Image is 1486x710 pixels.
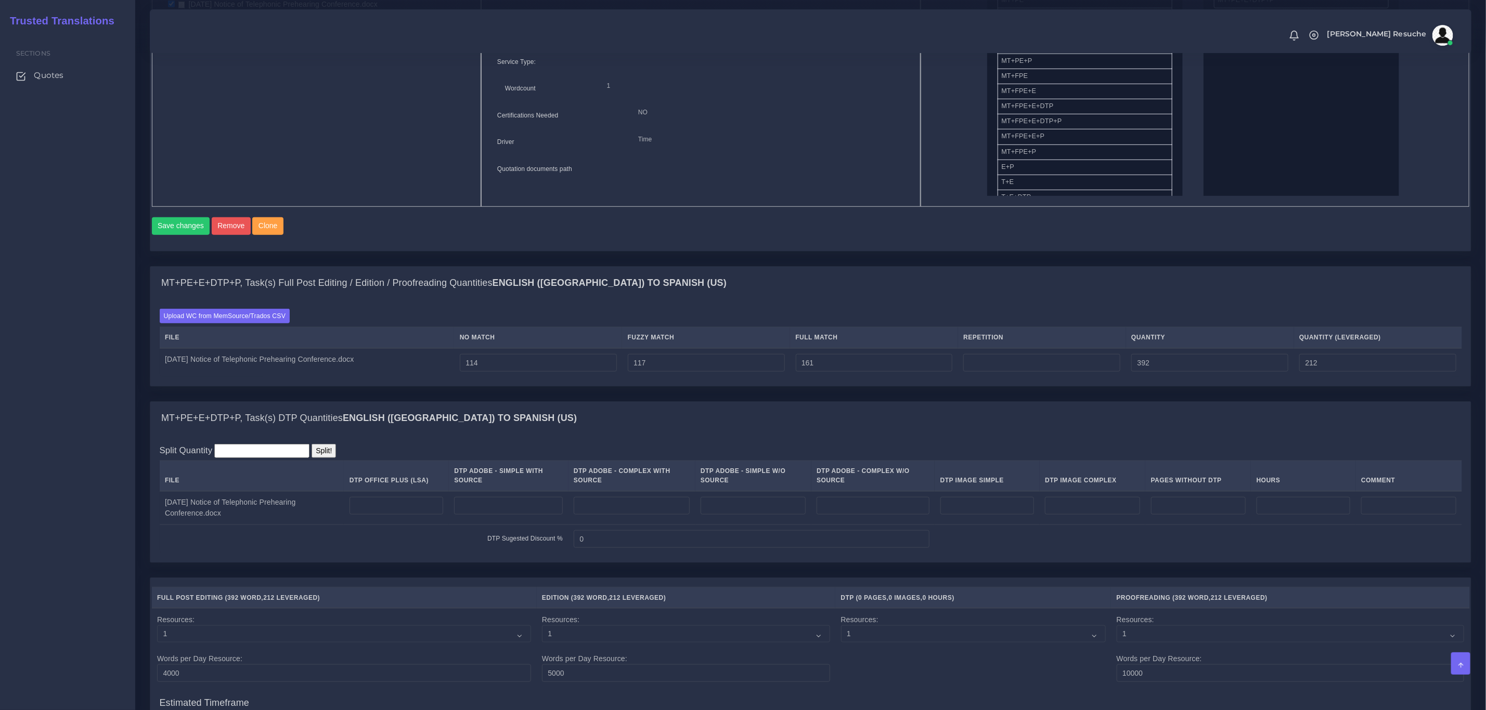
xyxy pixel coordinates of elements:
[212,217,251,235] button: Remove
[16,49,50,57] span: Sections
[150,267,1471,300] div: MT+PE+E+DTP+P, Task(s) Full Post Editing / Edition / Proofreading QuantitiesEnglish ([GEOGRAPHIC_...
[497,164,572,174] label: Quotation documents path
[1294,327,1462,348] th: Quantity (Leveraged)
[998,129,1172,144] li: MT+FPE+E+P
[1111,587,1469,609] th: Proofreading ( , )
[998,190,1172,205] li: T+E+DTP
[150,300,1471,386] div: MT+PE+E+DTP+P, Task(s) Full Post Editing / Edition / Proofreading QuantitiesEnglish ([GEOGRAPHIC_...
[8,64,127,86] a: Quotes
[227,594,261,601] span: 392 Word
[150,435,1471,562] div: MT+PE+E+DTP+P, Task(s) DTP QuantitiesEnglish ([GEOGRAPHIC_DATA]) TO Spanish (US)
[835,587,1111,609] th: DTP ( , , )
[790,327,958,348] th: Full Match
[344,461,449,491] th: DTP Office Plus (LSA)
[34,70,63,81] span: Quotes
[1322,25,1457,46] a: [PERSON_NAME] Resucheavatar
[607,81,897,91] p: 1
[161,278,727,289] h4: MT+PE+E+DTP+P, Task(s) Full Post Editing / Edition / Proofreading Quantities
[160,309,290,323] label: Upload WC from MemSource/Trados CSV
[161,413,577,424] h4: MT+PE+E+DTP+P, Task(s) DTP Quantities
[493,278,727,288] b: English ([GEOGRAPHIC_DATA]) TO Spanish (US)
[1126,327,1294,348] th: Quantity
[160,687,1462,709] h4: Estimated Timeframe
[160,444,213,457] label: Split Quantity
[1111,608,1469,687] td: Resources: Words per Day Resource:
[252,217,285,235] a: Clone
[998,54,1172,69] li: MT+PE+P
[1145,461,1251,491] th: Pages Without DTP
[638,134,904,145] p: Time
[3,12,114,30] a: Trusted Translations
[811,461,935,491] th: DTP Adobe - Complex W/O Source
[889,594,921,601] span: 0 Images
[998,114,1172,129] li: MT+FPE+E+DTP+P
[160,348,455,377] td: [DATE] Notice of Telephonic Prehearing Conference.docx
[610,594,664,601] span: 212 Leveraged
[568,461,695,491] th: DTP Adobe - Complex With Source
[505,84,536,93] label: Wordcount
[537,587,836,609] th: Edition ( , )
[835,608,1111,687] td: Resources:
[497,137,514,147] label: Driver
[252,217,283,235] button: Clone
[573,594,607,601] span: 392 Word
[487,534,563,543] label: DTP Sugested Discount %
[622,327,790,348] th: Fuzzy Match
[998,144,1172,160] li: MT+FPE+P
[152,217,210,235] button: Save changes
[312,444,336,458] input: Split!
[858,594,887,601] span: 0 Pages
[998,84,1172,99] li: MT+FPE+E
[1327,30,1427,37] span: [PERSON_NAME] Resuche
[923,594,952,601] span: 0 Hours
[998,69,1172,84] li: MT+FPE
[212,217,253,235] a: Remove
[1432,25,1453,46] img: avatar
[998,99,1172,114] li: MT+FPE+E+DTP
[150,402,1471,435] div: MT+PE+E+DTP+P, Task(s) DTP QuantitiesEnglish ([GEOGRAPHIC_DATA]) TO Spanish (US)
[449,461,568,491] th: DTP Adobe - Simple With Source
[695,461,811,491] th: DTP Adobe - Simple W/O Source
[537,608,836,687] td: Resources: Words per Day Resource:
[497,57,536,67] label: Service Type:
[263,594,317,601] span: 212 Leveraged
[1356,461,1462,491] th: Comment
[958,327,1126,348] th: Repetition
[1251,461,1355,491] th: Hours
[152,587,537,609] th: Full Post Editing ( , )
[1040,461,1145,491] th: DTP Image Complex
[160,461,344,491] th: File
[1175,594,1209,601] span: 392 Word
[160,491,344,525] td: [DATE] Notice of Telephonic Prehearing Conference.docx
[3,15,114,27] h2: Trusted Translations
[998,175,1172,190] li: T+E
[152,608,537,687] td: Resources: Words per Day Resource:
[343,413,577,423] b: English ([GEOGRAPHIC_DATA]) TO Spanish (US)
[497,111,559,120] label: Certifications Needed
[998,160,1172,175] li: E+P
[454,327,622,348] th: No Match
[638,107,904,118] p: NO
[160,327,455,348] th: File
[935,461,1040,491] th: DTP Image Simple
[1211,594,1265,601] span: 212 Leveraged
